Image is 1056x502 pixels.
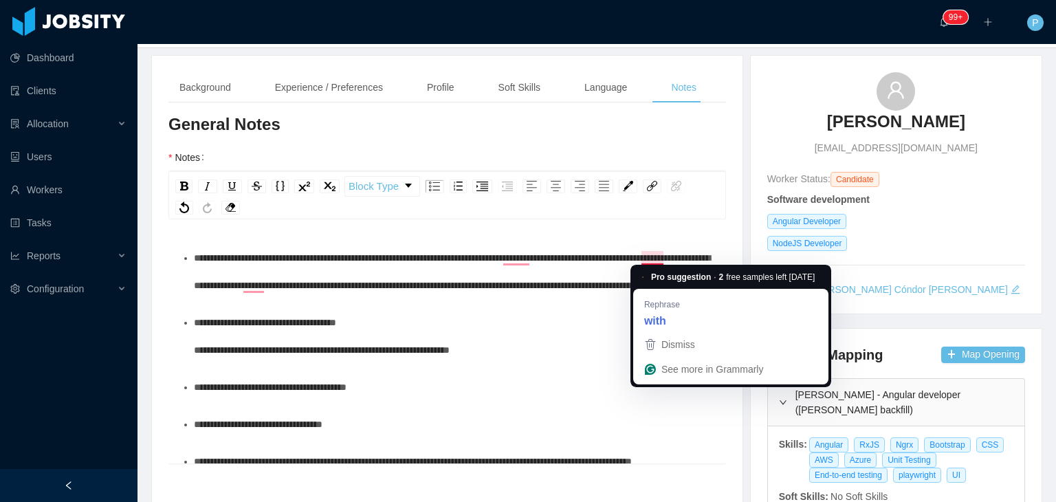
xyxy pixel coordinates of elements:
div: Redo [199,201,216,215]
strong: Software development [767,194,870,205]
label: Notes [168,152,210,163]
div: rdw-link-control [640,176,688,197]
span: [EMAIL_ADDRESS][DOMAIN_NAME] [815,141,978,155]
div: Strikethrough [247,179,266,193]
div: rdw-dropdown [344,176,420,197]
span: Azure [844,452,877,468]
span: End-to-end testing [809,468,888,483]
sup: 1743 [943,10,968,24]
span: Bootstrap [924,437,970,452]
a: icon: auditClients [10,77,126,105]
span: Allocation [27,118,69,129]
i: icon: user [886,80,905,100]
div: Profile [416,72,465,103]
span: Configuration [27,283,84,294]
h3: General Notes [168,113,726,135]
span: Block Type [349,173,399,200]
button: icon: plusMap Opening [941,347,1025,363]
span: Unit Testing [882,452,936,468]
div: Outdent [498,179,517,193]
span: Reports [27,250,60,261]
i: icon: line-chart [10,251,20,261]
a: icon: pie-chartDashboard [10,44,126,72]
div: Bold [175,179,192,193]
div: Justify [595,179,613,193]
div: Right [571,179,589,193]
div: rdw-textalign-control [520,176,616,197]
div: Monospace [272,179,289,193]
div: Underline [223,179,242,193]
strong: Soft Skills: [779,491,828,502]
div: Undo [175,201,193,215]
a: [PERSON_NAME] Cóndor [PERSON_NAME] [813,284,1008,295]
div: Remove [221,201,240,215]
div: rdw-block-control [342,176,422,197]
div: rdw-history-control [173,201,219,215]
span: AWS [809,452,839,468]
div: Left [522,179,541,193]
div: rdw-list-control [422,176,520,197]
span: playwright [893,468,941,483]
div: Link [643,179,661,193]
span: RxJS [854,437,885,452]
div: Center [547,179,565,193]
span: P [1032,14,1038,31]
div: rdw-inline-control [173,176,342,197]
div: Unordered [425,179,444,193]
i: icon: setting [10,284,20,294]
a: icon: userWorkers [10,176,126,204]
span: CSS [976,437,1004,452]
div: icon: right[PERSON_NAME] - Angular developer ([PERSON_NAME] backfill) [768,379,1024,426]
div: rdw-remove-control [219,201,243,215]
a: icon: robotUsers [10,143,126,171]
span: Candidate [830,172,879,187]
div: Italic [198,179,217,193]
div: rdw-wrapper [168,171,726,463]
i: icon: edit [1011,285,1020,294]
div: rdw-color-picker [616,176,640,197]
i: icon: plus [983,17,993,27]
div: Experience / Preferences [264,72,394,103]
div: Indent [472,179,492,193]
div: Soft Skills [487,72,551,103]
div: Unlink [667,179,685,193]
i: icon: bell [939,17,949,27]
a: Block Type [345,177,419,196]
a: [PERSON_NAME] [827,111,965,141]
h3: [PERSON_NAME] [827,111,965,133]
i: icon: right [779,398,787,406]
span: UI [947,468,966,483]
div: To enrich screen reader interactions, please activate Accessibility in Grammarly extension settings [179,244,716,485]
div: Background [168,72,242,103]
i: icon: solution [10,119,20,129]
div: Ordered [450,179,467,193]
div: rdw-toolbar [168,171,726,219]
span: NodeJS Developer [767,236,848,251]
div: Superscript [294,179,314,193]
span: Angular Developer [767,214,846,229]
span: Angular [809,437,848,452]
a: icon: profileTasks [10,209,126,237]
strong: Skills: [779,439,807,450]
div: Subscript [320,179,340,193]
div: Notes [660,72,707,103]
span: Ngrx [890,437,918,452]
div: Language [573,72,638,103]
span: Worker Status: [767,173,830,184]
